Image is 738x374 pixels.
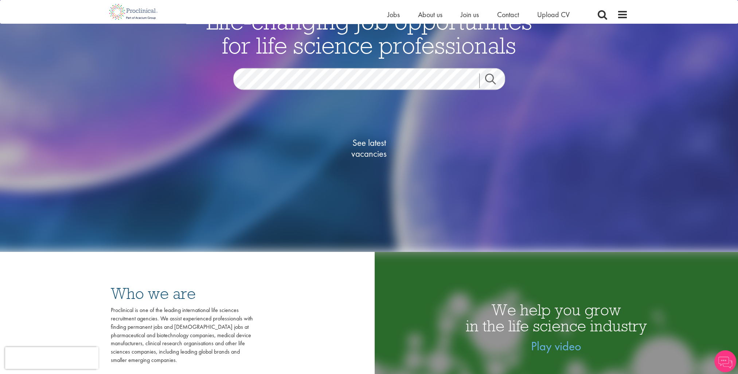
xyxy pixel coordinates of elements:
[333,108,406,188] a: See latestvacancies
[497,10,519,19] a: Contact
[111,306,253,365] div: Proclinical is one of the leading international life sciences recruitment agencies. We assist exp...
[418,10,442,19] a: About us
[206,7,532,60] span: Life-changing job opportunities for life science professionals
[531,338,581,354] a: Play video
[714,350,736,372] img: Chatbot
[111,285,253,301] h3: Who we are
[333,137,406,159] span: See latest vacancies
[537,10,570,19] a: Upload CV
[461,10,479,19] a: Join us
[479,74,511,88] a: Job search submit button
[387,10,400,19] a: Jobs
[5,347,98,369] iframe: reCAPTCHA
